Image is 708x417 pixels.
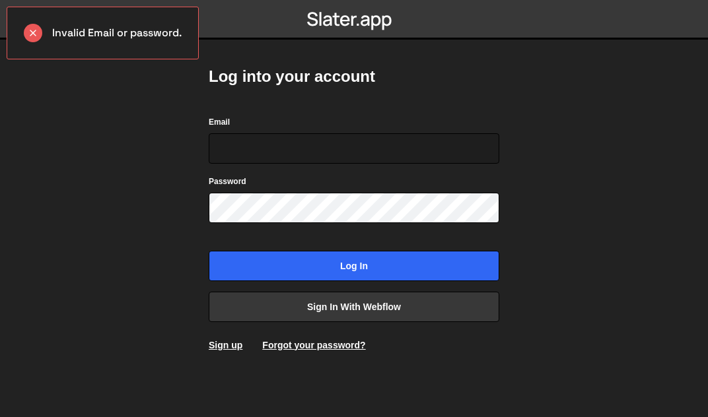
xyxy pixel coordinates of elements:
[209,175,246,188] label: Password
[262,340,365,350] a: Forgot your password?
[209,292,499,322] a: Sign in with Webflow
[209,340,242,350] a: Sign up
[209,251,499,281] input: Log in
[7,7,199,59] div: Invalid Email or password.
[209,115,230,129] label: Email
[209,66,499,87] h2: Log into your account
